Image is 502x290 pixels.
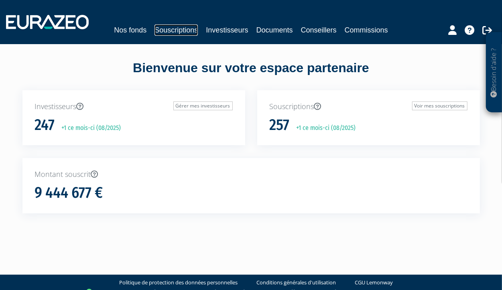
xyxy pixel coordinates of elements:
div: Bienvenue sur votre espace partenaire [16,59,486,90]
a: CGU Lemonway [355,279,393,286]
p: Besoin d'aide ? [490,37,499,109]
h1: 257 [270,117,290,134]
h1: 9 444 677 € [35,185,103,201]
a: Documents [256,24,293,36]
a: Voir mes souscriptions [412,101,467,110]
img: 1732889491-logotype_eurazeo_blanc_rvb.png [6,15,89,29]
p: Investisseurs [35,101,233,112]
p: +1 ce mois-ci (08/2025) [56,124,121,133]
h1: 247 [35,117,55,134]
a: Investisseurs [206,24,248,36]
a: Nos fonds [114,24,146,36]
a: Conseillers [301,24,337,36]
a: Souscriptions [154,24,198,36]
a: Gérer mes investisseurs [173,101,233,110]
a: Commissions [345,24,388,36]
p: Montant souscrit [35,169,467,180]
a: Conditions générales d'utilisation [256,279,336,286]
p: Souscriptions [270,101,467,112]
a: Politique de protection des données personnelles [119,279,238,286]
p: +1 ce mois-ci (08/2025) [291,124,356,133]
